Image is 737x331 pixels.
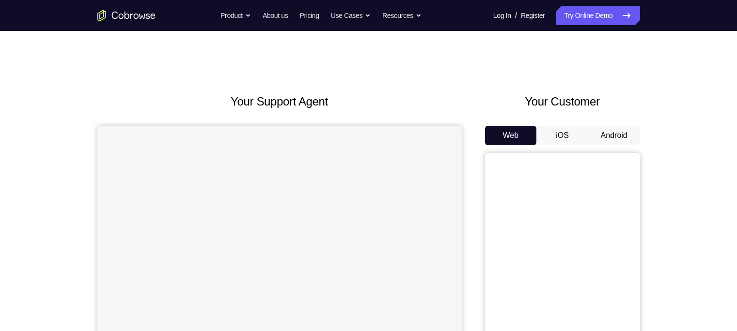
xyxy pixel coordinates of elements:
button: Product [220,6,251,25]
button: Android [588,126,640,145]
a: Register [521,6,545,25]
button: Resources [382,6,422,25]
button: iOS [536,126,588,145]
a: Try Online Demo [556,6,640,25]
a: About us [263,6,288,25]
a: Log In [493,6,511,25]
h2: Your Customer [485,93,640,110]
span: / [515,10,517,21]
h2: Your Support Agent [97,93,462,110]
a: Go to the home page [97,10,156,21]
a: Pricing [299,6,319,25]
button: Use Cases [331,6,371,25]
button: Web [485,126,537,145]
